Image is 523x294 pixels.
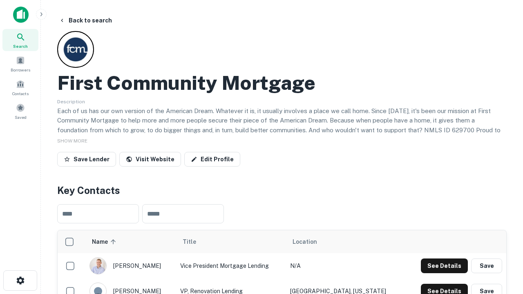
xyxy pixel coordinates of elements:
[2,100,38,122] a: Saved
[119,152,181,167] a: Visit Website
[176,253,286,278] td: Vice President Mortgage Lending
[183,237,207,247] span: Title
[12,90,29,97] span: Contacts
[57,71,315,95] h2: First Community Mortgage
[85,230,176,253] th: Name
[184,152,240,167] a: Edit Profile
[56,13,115,28] button: Back to search
[11,67,30,73] span: Borrowers
[286,253,405,278] td: N/A
[293,237,317,247] span: Location
[13,7,29,23] img: capitalize-icon.png
[90,258,106,274] img: 1520878720083
[2,76,38,98] a: Contacts
[57,106,507,145] p: Each of us has our own version of the American Dream. Whatever it is, it usually involves a place...
[57,183,507,198] h4: Key Contacts
[2,53,38,75] a: Borrowers
[92,237,118,247] span: Name
[421,258,468,273] button: See Details
[176,230,286,253] th: Title
[15,114,27,120] span: Saved
[286,230,405,253] th: Location
[57,138,87,144] span: SHOW MORE
[2,29,38,51] a: Search
[57,152,116,167] button: Save Lender
[13,43,28,49] span: Search
[471,258,502,273] button: Save
[57,99,85,105] span: Description
[89,257,172,274] div: [PERSON_NAME]
[482,203,523,242] iframe: Chat Widget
